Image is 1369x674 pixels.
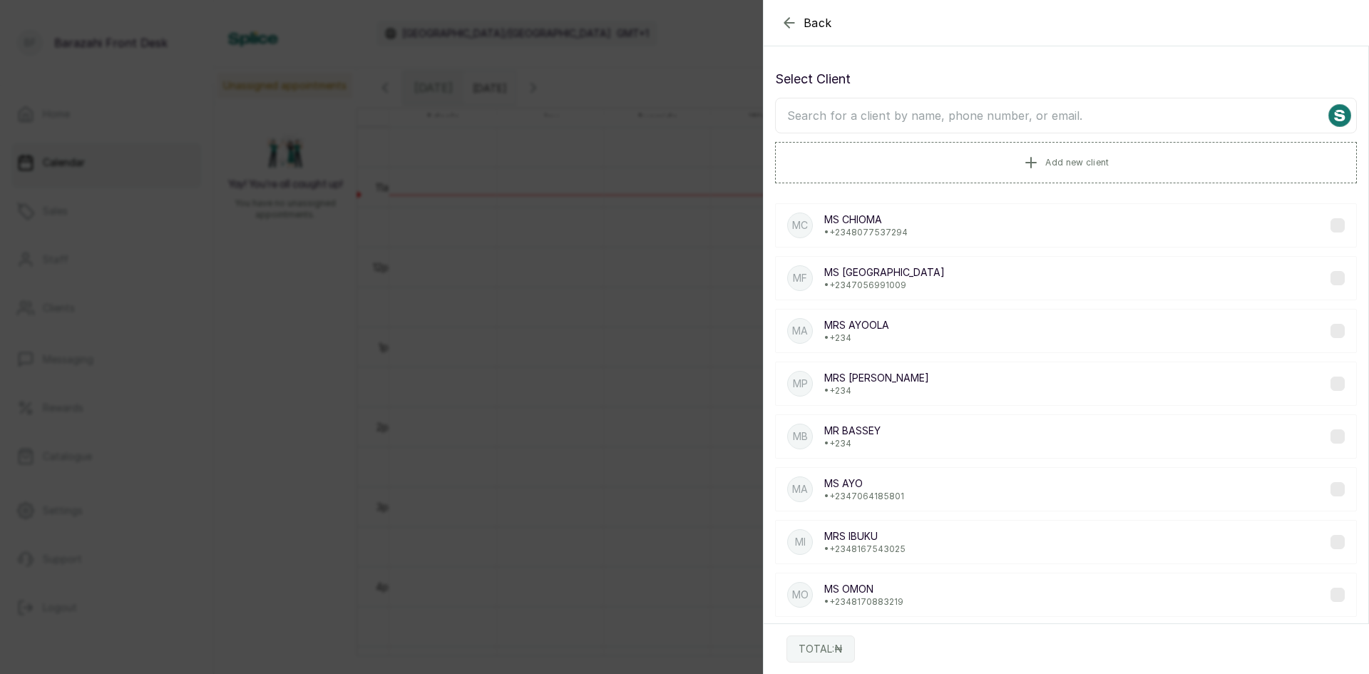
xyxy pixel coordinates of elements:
button: Back [781,14,832,31]
p: MRS [PERSON_NAME] [824,371,929,385]
p: TOTAL: ₦ [799,642,843,656]
span: Back [804,14,832,31]
span: Add new client [1045,157,1109,168]
p: MRS IBUKU [824,529,906,543]
p: MF [793,271,807,285]
p: Select Client [775,69,1357,89]
p: • +234 8170883219 [824,596,903,608]
p: • +234 [824,332,889,344]
p: MC [792,218,808,233]
p: MS [GEOGRAPHIC_DATA] [824,265,945,280]
p: MI [795,535,806,549]
p: MS AYO [824,476,904,491]
p: • +234 7056991009 [824,280,945,291]
p: • +234 8167543025 [824,543,906,555]
input: Search for a client by name, phone number, or email. [775,98,1357,133]
p: MS CHIOMA [824,213,908,227]
p: MA [792,482,808,496]
p: • +234 [824,385,929,397]
button: Add new client [775,142,1357,183]
p: MA [792,324,808,338]
p: • +234 7064185801 [824,491,904,502]
p: MB [793,429,808,444]
p: • +234 8077537294 [824,227,908,238]
p: MR BASSEY [824,424,881,438]
p: MP [793,377,808,391]
p: • +234 [824,438,881,449]
p: MRS AYOOLA [824,318,889,332]
p: MS OMON [824,582,903,596]
p: MO [792,588,809,602]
